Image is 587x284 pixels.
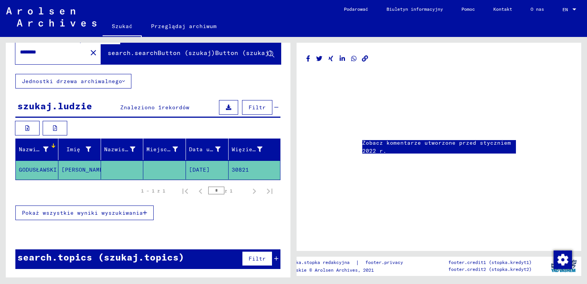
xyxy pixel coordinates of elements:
[22,209,143,216] span: Pokaż wszystkie wyniki wyszukiwania
[315,54,323,63] button: Udostępnij na Twitterze
[448,266,532,273] p: footer.credit2 (stopka.kredyt2)
[338,54,347,63] button: Udostępnij na LinkedIn
[162,104,189,111] span: rekordów
[16,160,58,179] mat-cell: GODUSŁAWSKI
[359,259,434,267] a: footer.privacyPolityka
[232,143,272,155] div: Więzień #
[247,183,262,199] button: Następna strona
[549,256,578,276] img: yv_logo.png
[266,259,356,267] a: stopka.stopka.stopka redakcyjna
[249,104,266,111] span: Filtr
[232,146,263,153] font: Więzień #
[448,259,532,266] p: footer.credit1 (stopka.kredyt1)
[58,160,101,179] mat-cell: [PERSON_NAME]
[143,139,186,160] mat-header-cell: Place of Birth
[120,104,162,111] span: Znaleziono 1
[189,146,237,153] font: Data urodzenia
[362,139,516,155] a: Zobacz komentarze utworzone przed styczniem 2022 r.
[101,139,144,160] mat-header-cell: Maiden Name
[104,146,170,153] font: Nazwisko panieńskie
[249,255,266,262] span: Filtr
[242,251,272,266] button: Filtr
[146,146,205,153] font: Miejsce urodzenia
[186,139,229,160] mat-header-cell: Date of Birth
[562,7,571,12] span: EN
[6,7,96,27] img: Arolsen_neg.svg
[66,146,80,153] font: Imię
[16,139,58,160] mat-header-cell: Last Name
[224,188,232,194] font: z 1
[193,183,208,199] button: Poprzednia strona
[356,259,359,267] font: |
[19,143,58,155] div: Nazwisko
[361,54,369,63] button: Kopiuj link
[350,54,358,63] button: Udostępnij na WhatsApp
[266,267,434,274] p: Prawa autorskie © Arolsen Archives, 2021
[242,100,272,115] button: Filtr
[89,48,98,57] mat-icon: close
[104,143,145,155] div: Nazwisko panieńskie
[15,74,131,89] button: Jednostki drzewa archiwalnego
[101,40,281,64] button: search.searchButton (szukaj)Button (szukaj)
[142,17,226,35] a: Przeglądaj archiwum
[554,251,572,269] img: Zmienianie zgody
[229,160,280,179] mat-cell: 30821
[229,139,280,160] mat-header-cell: Prisoner #
[15,205,154,220] button: Pokaż wszystkie wyniki wyszukiwania
[262,183,277,199] button: Ostatnia strona
[61,143,101,155] div: Imię
[103,17,142,37] a: Szukać
[86,45,101,60] button: Jasny
[177,183,193,199] button: Pierwsza strona
[186,160,229,179] mat-cell: [DATE]
[327,54,335,63] button: Udostępnij na Xing
[304,54,312,63] button: Udostępnij na Facebooku
[146,143,187,155] div: Miejsce urodzenia
[17,99,92,113] div: szukaj.ludzie
[58,139,101,160] mat-header-cell: First Name
[141,187,165,194] div: 1 – 1 z 1
[108,49,273,57] span: search.searchButton (szukaj)Button (szukaj)
[19,146,46,153] font: Nazwisko
[22,78,122,85] font: Jednostki drzewa archiwalnego
[17,250,184,264] div: search.topics (szukaj.topics)
[189,143,230,155] div: Data urodzenia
